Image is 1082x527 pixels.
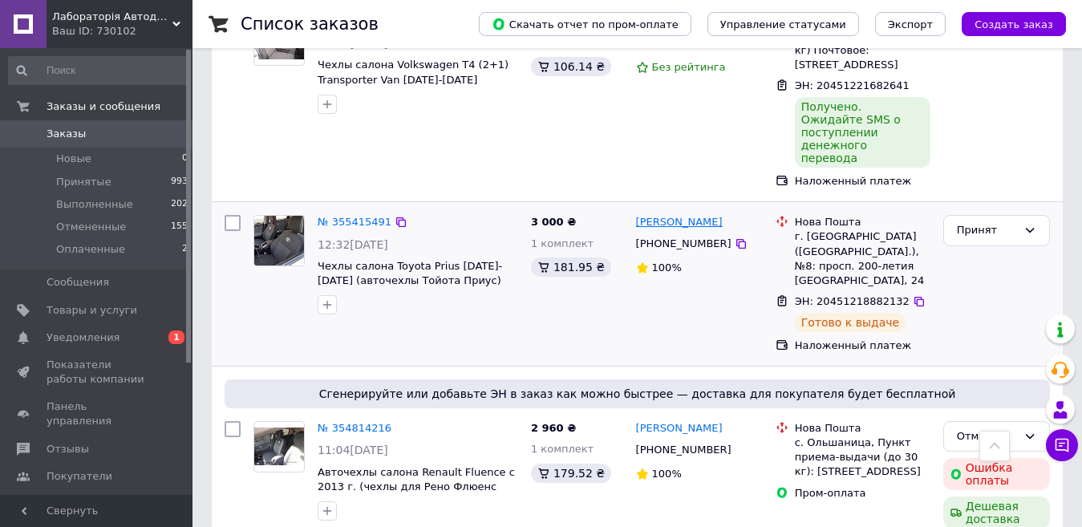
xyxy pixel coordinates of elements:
span: 2 960 ₴ [531,422,576,434]
div: Наложенный платеж [795,174,930,189]
span: 993 [171,175,188,189]
span: Заказы и сообщения [47,99,160,114]
span: 12:32[DATE] [318,238,388,251]
button: Управление статусами [707,12,859,36]
div: Готово к выдаче [795,313,906,332]
span: 1 комплект [531,443,594,455]
div: Пром-оплата [795,486,930,501]
a: Авточехлы салона Renault Fluence c 2013 г. (чехлы для Рено Флюенс цельная спинка) [318,466,515,508]
span: 100% [652,468,682,480]
span: 202 [171,197,188,212]
span: Показатели работы компании [47,358,148,387]
span: Отзывы [47,442,89,456]
span: 1 [168,330,184,344]
div: 179.52 ₴ [531,464,611,483]
div: [PHONE_NUMBER] [633,440,735,460]
div: Здолбунов, №2 (до 10 кг) Почтовое: [STREET_ADDRESS] [795,29,930,73]
div: 181.95 ₴ [531,257,611,277]
button: Чат с покупателем [1046,429,1078,461]
img: Фото товару [254,428,304,465]
span: 11:04[DATE] [318,444,388,456]
span: Лабораторія Автодекору [52,10,172,24]
span: Принятые [56,175,111,189]
div: г. [GEOGRAPHIC_DATA] ([GEOGRAPHIC_DATA].), №8: просп. 200-летия [GEOGRAPHIC_DATA], 24 [795,229,930,288]
span: Новые [56,152,91,166]
div: Принят [957,222,1017,239]
div: Нова Пошта [795,215,930,229]
div: Ошибка оплаты [943,458,1050,490]
span: Отмененные [56,220,126,234]
span: Оплаченные [56,242,125,257]
span: 3 000 ₴ [531,216,576,228]
span: Сообщения [47,275,109,290]
div: [PHONE_NUMBER] [633,233,735,254]
span: Без рейтинга [652,61,726,73]
span: Покупатели [47,469,112,484]
a: № 355415491 [318,216,391,228]
span: Управление статусами [720,18,846,30]
div: Отменен [957,428,1017,445]
div: Получено. Ожидайте SMS о поступлении денежного перевода [795,97,930,168]
button: Создать заказ [962,12,1066,36]
button: Скачать отчет по пром-оплате [479,12,691,36]
span: Создать заказ [975,18,1053,30]
div: с. Ольшаница, Пункт приема-выдачи (до 30 кг): [STREET_ADDRESS] [795,436,930,480]
span: 100% [652,261,682,274]
span: Заказы [47,127,86,141]
h1: Список заказов [241,14,379,34]
span: 0 [182,152,188,166]
span: Сгенерируйте или добавьте ЭН в заказ как можно быстрее — доставка для покупателя будет бесплатной [231,386,1044,402]
a: [PERSON_NAME] [636,421,723,436]
span: Уведомления [47,330,120,345]
span: Товары и услуги [47,303,137,318]
button: Экспорт [875,12,946,36]
div: 106.14 ₴ [531,57,611,76]
img: Фото товару [254,216,304,266]
span: ЭН: 20451221682641 [795,79,910,91]
input: Поиск [8,56,189,85]
a: Фото товару [253,421,305,472]
div: Нова Пошта [795,421,930,436]
div: Ваш ID: 730102 [52,24,192,39]
span: Панель управления [47,399,148,428]
span: Скачать отчет по пром-оплате [492,17,679,31]
div: Наложенный платеж [795,338,930,353]
a: [PERSON_NAME] [636,215,723,230]
a: № 354814216 [318,422,391,434]
span: Экспорт [888,18,933,30]
span: Выполненные [56,197,133,212]
span: 2 [182,242,188,257]
a: Чехлы салона Toyota Prius [DATE]-[DATE] (авточехлы Тойота Приус) [318,260,502,287]
a: Чехлы салона Volkswagen T4 (2+1) Transporter Van [DATE]-[DATE] (авточехлы Фольксваген Т-4) [318,59,509,100]
span: ЭН: 20451218882132 [795,295,910,307]
a: Фото товару [253,215,305,266]
a: Создать заказ [946,18,1066,30]
span: 1 комплект [531,237,594,249]
span: 155 [171,220,188,234]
